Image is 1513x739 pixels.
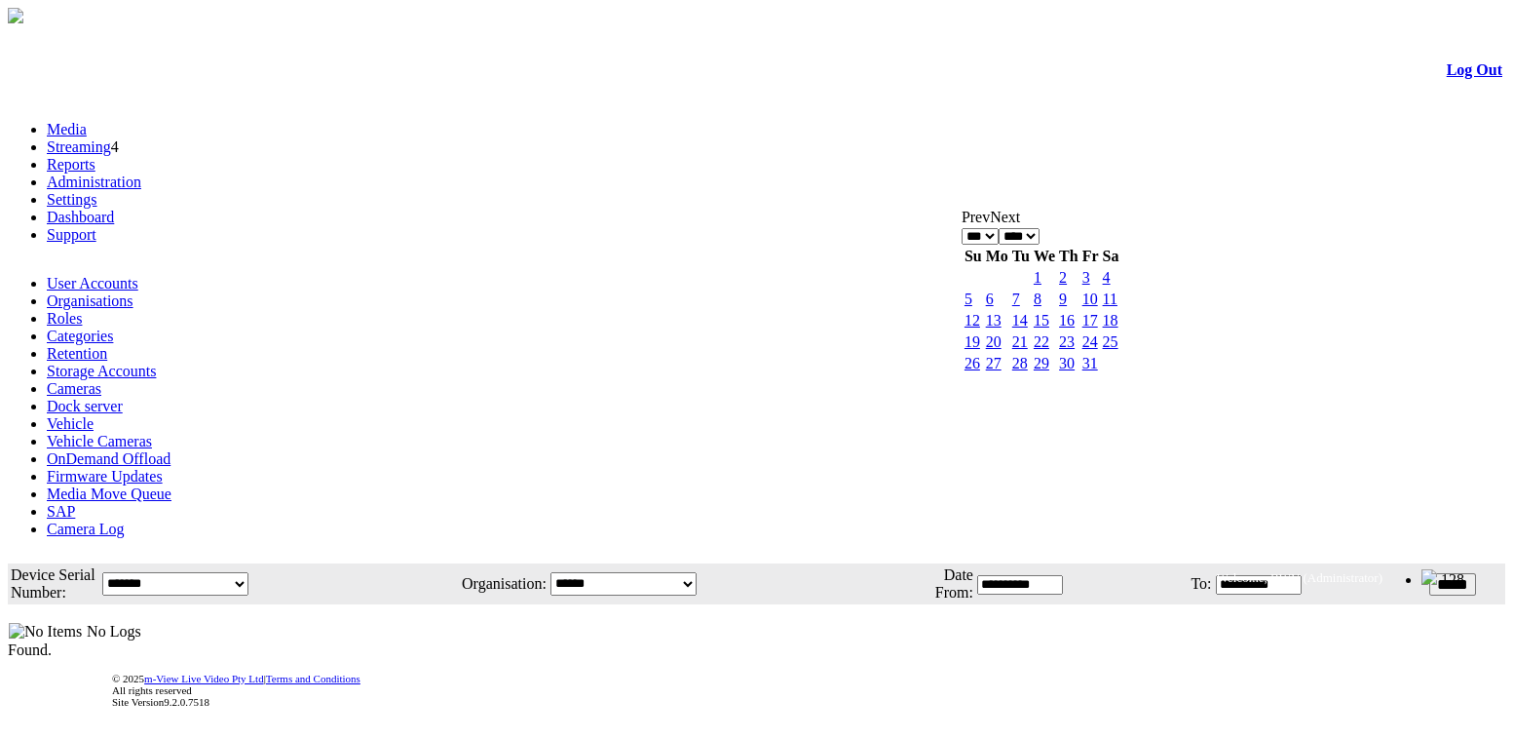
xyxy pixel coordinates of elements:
[965,333,980,350] a: 19
[8,622,83,642] img: No Items
[1012,248,1030,264] span: Tuesday
[1012,312,1028,329] a: 14
[986,248,1008,264] span: Monday
[266,673,360,684] a: Terms and Conditions
[1217,570,1382,585] span: Welcome, BWV (Administrator)
[1103,333,1118,350] a: 25
[1034,248,1055,264] span: Wednesday
[1059,333,1075,350] a: 23
[1421,569,1437,585] img: bell25.png
[965,291,972,307] a: 5
[1012,355,1028,371] a: 28
[1082,333,1098,350] a: 24
[112,673,1502,708] div: © 2025 | All rights reserved
[1059,312,1075,329] a: 16
[10,565,99,603] td: Device Serial Number:
[47,292,133,309] a: Organisations
[47,450,170,467] a: OnDemand Offload
[962,228,999,245] select: Select month
[1034,312,1049,329] a: 15
[47,209,114,225] a: Dashboard
[47,138,111,155] a: Streaming
[47,156,95,173] a: Reports
[47,328,113,344] a: Categories
[47,433,152,449] a: Vehicle Cameras
[47,121,87,137] a: Media
[1034,291,1041,307] a: 8
[1034,333,1049,350] a: 22
[47,191,97,208] a: Settings
[986,312,1002,329] a: 13
[1103,291,1117,307] a: 11
[1012,291,1020,307] a: 7
[164,696,209,708] span: 9.2.0.7518
[1441,571,1464,588] span: 128
[909,565,974,603] td: Date From:
[1012,333,1028,350] a: 21
[965,312,980,329] a: 12
[1103,312,1118,329] a: 18
[8,8,23,23] img: arrow-3.png
[47,380,101,397] a: Cameras
[1082,269,1090,286] a: 3
[999,228,1040,245] select: Select year
[1034,355,1049,371] a: 29
[1059,355,1075,371] a: 30
[1447,61,1502,78] a: Log Out
[47,398,123,414] a: Dock server
[47,310,82,327] a: Roles
[47,503,75,520] a: SAP
[111,138,119,155] span: 4
[1082,312,1098,329] a: 17
[144,673,264,684] a: m-View Live Video Pty Ltd
[47,174,141,190] a: Administration
[1082,291,1098,307] a: 10
[965,355,980,371] a: 26
[47,415,94,432] a: Vehicle
[986,355,1002,371] a: 27
[112,696,1502,708] div: Site Version
[47,275,138,292] a: User Accounts
[962,209,990,225] a: Prev
[1082,248,1099,264] span: Friday
[20,662,98,719] img: DigiCert Secured Site Seal
[47,226,96,243] a: Support
[986,333,1002,350] a: 20
[1103,248,1119,264] span: Saturday
[986,291,994,307] a: 6
[1059,248,1078,264] span: Thursday
[1103,269,1111,286] a: 4
[1059,291,1067,307] a: 9
[965,248,982,264] span: Sunday
[47,363,156,379] a: Storage Accounts
[47,468,163,485] a: Firmware Updates
[1082,355,1098,371] a: 31
[990,209,1020,225] a: Next
[1034,269,1041,286] a: 1
[47,486,171,502] a: Media Move Queue
[1190,565,1212,603] td: To:
[1059,269,1067,286] a: 2
[47,345,107,362] a: Retention
[47,521,125,537] a: Camera Log
[462,575,547,592] span: Organisation:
